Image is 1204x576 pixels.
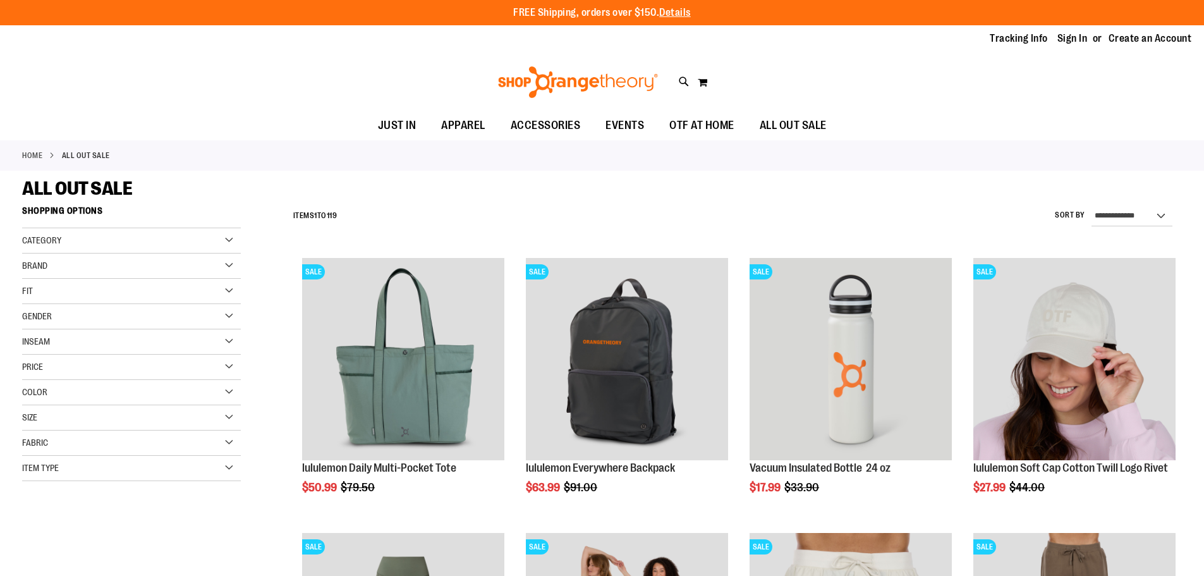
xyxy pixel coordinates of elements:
span: $44.00 [1009,481,1047,494]
a: lululemon Soft Cap Cotton Twill Logo Rivet [973,462,1168,474]
span: SALE [526,539,549,555]
a: lululemon Daily Multi-Pocket ToteSALE [302,258,504,462]
span: SALE [526,264,549,279]
span: SALE [750,539,772,555]
label: Sort By [1055,210,1085,221]
span: Item Type [22,463,59,473]
span: ACCESSORIES [511,111,581,140]
span: SALE [973,264,996,279]
a: Vacuum Insulated Bottle 24 oz [750,462,891,474]
span: $27.99 [973,481,1007,494]
span: EVENTS [605,111,644,140]
span: $33.90 [784,481,821,494]
a: lululemon Everywhere BackpackSALE [526,258,728,462]
img: Shop Orangetheory [496,66,660,98]
span: Color [22,387,47,397]
span: Fit [22,286,33,296]
a: Create an Account [1109,32,1192,46]
span: 1 [314,211,317,220]
span: Inseam [22,336,50,346]
span: $79.50 [341,481,377,494]
span: SALE [302,264,325,279]
span: ALL OUT SALE [760,111,827,140]
img: lululemon Everywhere Backpack [526,258,728,460]
a: Sign In [1057,32,1088,46]
span: SALE [750,264,772,279]
a: Tracking Info [990,32,1048,46]
span: Gender [22,311,52,321]
a: Vacuum Insulated Bottle 24 ozSALE [750,258,952,462]
img: Vacuum Insulated Bottle 24 oz [750,258,952,460]
span: APPAREL [441,111,485,140]
span: Category [22,235,61,245]
a: Home [22,150,42,161]
span: ALL OUT SALE [22,178,132,199]
img: OTF lululemon Soft Cap Cotton Twill Logo Rivet Khaki [973,258,1176,460]
span: JUST IN [378,111,417,140]
div: product [520,252,734,526]
a: lululemon Everywhere Backpack [526,462,675,474]
span: $63.99 [526,481,562,494]
span: $17.99 [750,481,782,494]
h2: Items to [293,206,337,226]
span: $91.00 [564,481,599,494]
img: lululemon Daily Multi-Pocket Tote [302,258,504,460]
span: OTF AT HOME [669,111,734,140]
div: product [743,252,958,526]
span: SALE [302,539,325,555]
span: Price [22,362,43,372]
span: Fabric [22,438,48,448]
div: product [967,252,1182,526]
span: Brand [22,260,47,271]
strong: Shopping Options [22,200,241,228]
span: 119 [327,211,337,220]
span: SALE [973,539,996,555]
span: $50.99 [302,481,339,494]
div: product [296,252,511,526]
a: lululemon Daily Multi-Pocket Tote [302,462,456,474]
a: OTF lululemon Soft Cap Cotton Twill Logo Rivet KhakiSALE [973,258,1176,462]
p: FREE Shipping, orders over $150. [513,6,691,20]
strong: ALL OUT SALE [62,150,110,161]
span: Size [22,412,37,422]
a: Details [659,7,691,18]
